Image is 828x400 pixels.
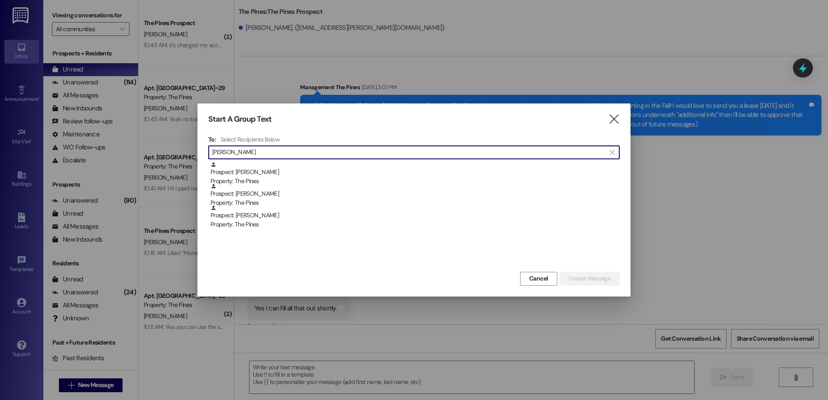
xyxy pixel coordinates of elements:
[220,135,280,143] h4: Select Recipients Below
[210,205,620,229] div: Prospect: [PERSON_NAME]
[210,161,620,186] div: Prospect: [PERSON_NAME]
[569,274,611,283] span: Create Message
[212,146,605,158] input: Search for any contact or apartment
[520,272,557,286] button: Cancel
[210,198,620,207] div: Property: The Pines
[208,114,272,124] h3: Start A Group Text
[605,146,619,159] button: Clear text
[208,161,620,183] div: Prospect: [PERSON_NAME]Property: The Pines
[608,115,620,124] i: 
[560,272,620,286] button: Create Message
[208,135,216,143] h3: To:
[529,274,548,283] span: Cancel
[210,183,620,208] div: Prospect: [PERSON_NAME]
[208,205,620,226] div: Prospect: [PERSON_NAME]Property: The Pines
[210,220,620,229] div: Property: The Pines
[208,183,620,205] div: Prospect: [PERSON_NAME]Property: The Pines
[610,149,615,156] i: 
[210,177,620,186] div: Property: The Pines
